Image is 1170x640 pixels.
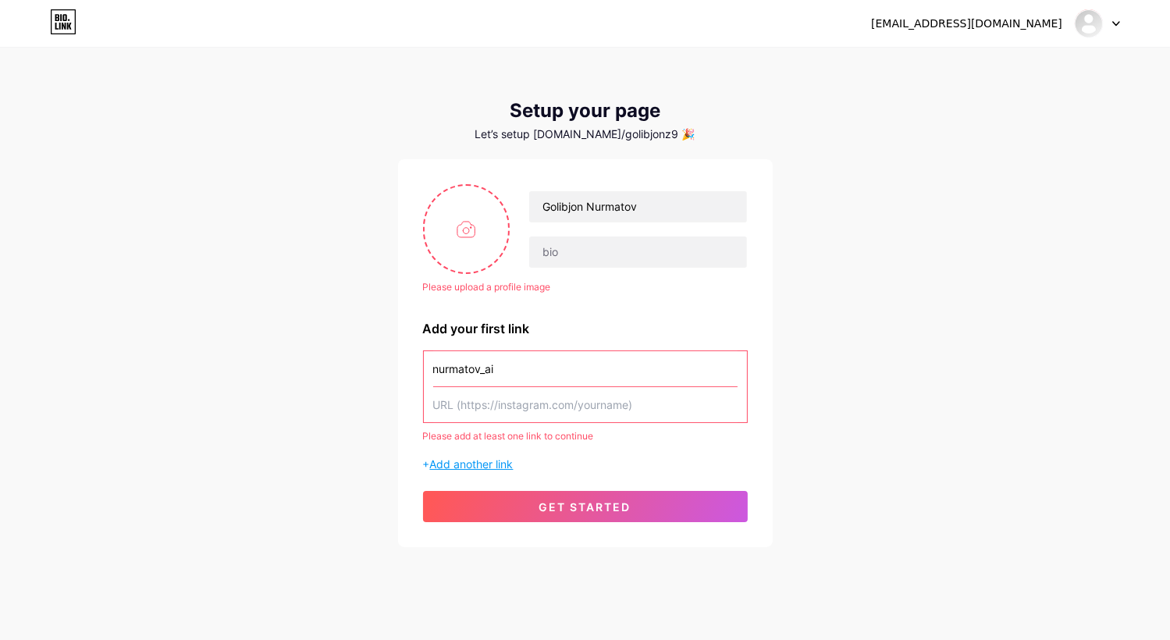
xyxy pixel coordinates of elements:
input: Your name [529,191,746,222]
input: bio [529,236,746,268]
span: Add another link [430,457,514,471]
input: Link name (My Instagram) [433,351,738,386]
div: Setup your page [398,100,773,122]
input: URL (https://instagram.com/yourname) [433,387,738,422]
button: get started [423,491,748,522]
div: [EMAIL_ADDRESS][DOMAIN_NAME] [871,16,1062,32]
div: Add your first link [423,319,748,338]
div: Please add at least one link to continue [423,429,748,443]
div: Let’s setup [DOMAIN_NAME]/golibjonz9 🎉 [398,128,773,140]
img: Golibjon Nurmatov [1074,9,1104,38]
div: Please upload a profile image [423,280,748,294]
div: + [423,456,748,472]
span: get started [539,500,631,514]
